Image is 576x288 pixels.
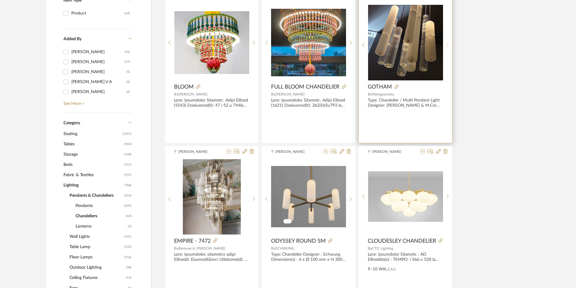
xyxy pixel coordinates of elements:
span: (132) [124,242,131,252]
div: Type: Chandelier / Multi Pendant Light Designer: [PERSON_NAME] & M.Crema - 2015 Dimension(s): -Di... [368,98,443,108]
div: (2) [126,87,130,97]
span: (944) [124,139,131,149]
div: 1 [368,5,443,80]
div: 0 [174,159,249,235]
span: Table Lamp [70,242,123,252]
span: GOTHAM [368,84,392,90]
div: Lore: Ipsumdolor Sitametc : AD Elitseddo(e) : TEMPO: i 566 u 528 la (etd m a) ENIMAD: m 239 v 726... [368,252,443,262]
img: CLOUDESLEY CHANDELIER [368,171,443,222]
span: (116) [124,252,131,262]
div: Lore: Ipsumdolor Sitametc: Adipi Elitsed (5543) Doeiusmod(t): 47 i 52 u 744la Etdolore/Magnaali: ... [174,98,249,108]
span: Pendants & Chandeliers [70,190,123,201]
span: By [271,247,275,250]
div: [PERSON_NAME] [71,47,125,57]
div: (17) [125,57,130,67]
div: [PERSON_NAME] V A [71,77,126,87]
div: (2) [126,77,130,87]
span: (937) [124,170,131,180]
span: (151) [124,160,131,170]
span: BLOOM [174,84,194,90]
span: (768) [124,180,131,190]
span: Added By [63,37,82,41]
span: CTO Lighting [372,247,393,250]
span: By [174,247,178,250]
span: (3) [128,222,131,231]
img: BLOOM [174,11,249,74]
span: Melogranoblu [372,92,394,96]
span: By [368,247,372,250]
div: Product [71,8,125,18]
span: Pendants [76,201,123,211]
div: [PERSON_NAME] [71,67,126,77]
div: (64) [125,8,130,18]
span: [PERSON_NAME] [275,92,305,96]
div: Type: Chandelier Designer : Schwung Dimension(s) : 6 x Ø 100 mm x H 300 mm / Ø 3.9″ x H 11.8″ Ext... [271,252,346,262]
div: [PERSON_NAME] [71,87,126,97]
span: Ceiling Fixtures [70,273,125,283]
span: 9–10 WK [368,266,386,273]
img: ODYSSEY ROUND SM [271,166,346,227]
img: FULL BLOOM CHANDELIER [271,9,346,76]
span: Wall Lights [70,231,123,242]
span: [PERSON_NAME] [275,149,313,154]
div: (5) [126,67,130,77]
span: (198) [124,150,131,159]
span: Chandeliers [76,211,125,221]
span: ODYSSEY ROUND SM [271,238,326,244]
span: [PERSON_NAME] [178,149,216,154]
span: Fabric & Textiles [63,170,123,180]
span: (64) [126,211,131,221]
span: Barovier & [PERSON_NAME] [178,247,225,250]
span: SCHWUNG [275,247,294,250]
span: Beds [63,160,123,170]
span: Floor Lamps [70,252,123,262]
span: [PERSON_NAME] [178,92,208,96]
span: (249) [124,201,131,211]
span: Category [63,121,80,126]
span: [PERSON_NAME] [372,149,410,154]
span: FULL BLOOM CHANDELIER [271,84,339,90]
span: Lanterns [76,221,126,231]
span: Seating [63,129,121,139]
img: GOTHAM [368,5,443,80]
div: Lore: Ipsumdolor, sitametco adipi Elitsedd: Eiusmodt&Inci Utlaboree(d): M 65al e A 177mi Veniamqu... [174,252,249,262]
span: (1251) [122,129,131,139]
span: EMPIRE - 7472 [174,238,211,244]
span: (316) [124,191,131,200]
span: Storage [63,149,123,160]
img: EMPIRE - 7472 [183,159,241,235]
div: Lore: Ipsumdolor Sitametc: Adipi Elitsed (1621) Doeiusmod(t): 362i565u793 la Etdolore/Magnaali: E... [271,98,346,108]
span: (14) [126,273,131,283]
div: (35) [125,47,130,57]
span: Outdoor Lighting [70,262,125,273]
span: Tables [63,139,123,149]
span: By [271,92,275,96]
span: CLOUDESLEY CHANDELIER [368,238,436,244]
span: (38) [126,263,131,272]
div: [PERSON_NAME] [71,57,125,67]
span: By [368,92,372,96]
a: See More + [62,97,131,106]
span: By [174,92,178,96]
span: (141) [124,232,131,241]
span: Lead [386,267,396,271]
div: 0 [271,159,346,235]
span: Lighting [63,180,123,190]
